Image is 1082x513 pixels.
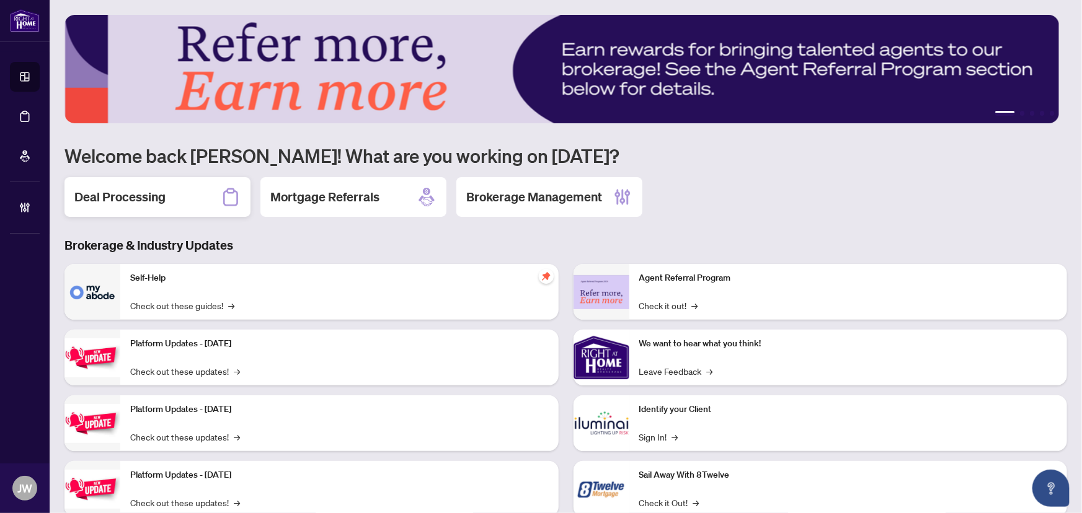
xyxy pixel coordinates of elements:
p: Identify your Client [639,403,1058,416]
img: We want to hear what you think! [574,330,629,385]
p: Agent Referral Program [639,271,1058,285]
h2: Brokerage Management [466,188,602,206]
span: → [707,364,713,378]
span: pushpin [539,269,554,284]
h1: Welcome back [PERSON_NAME]! What are you working on [DATE]? [64,144,1067,167]
h2: Deal Processing [74,188,166,206]
span: → [692,299,698,312]
button: 4 [1040,111,1045,116]
img: Self-Help [64,264,120,320]
p: Sail Away With 8Twelve [639,468,1058,482]
button: 3 [1030,111,1035,116]
span: → [234,364,240,378]
p: We want to hear what you think! [639,337,1058,351]
a: Check it out!→ [639,299,698,312]
img: Platform Updates - July 21, 2025 [64,338,120,377]
a: Check out these updates!→ [130,496,240,509]
p: Platform Updates - [DATE] [130,337,549,351]
p: Platform Updates - [DATE] [130,468,549,482]
img: logo [10,9,40,32]
h2: Mortgage Referrals [270,188,379,206]
button: 1 [995,111,1015,116]
button: 5 [1050,111,1055,116]
a: Check out these updates!→ [130,364,240,378]
span: → [234,496,240,509]
img: Slide 0 [64,15,1059,123]
img: Platform Updates - July 8, 2025 [64,404,120,443]
span: → [672,430,678,444]
button: Open asap [1032,470,1070,507]
p: Platform Updates - [DATE] [130,403,549,416]
h3: Brokerage & Industry Updates [64,237,1067,254]
span: → [234,430,240,444]
span: → [693,496,699,509]
span: → [228,299,234,312]
img: Platform Updates - June 23, 2025 [64,470,120,509]
a: Check out these guides!→ [130,299,234,312]
span: JW [17,480,32,497]
a: Sign In!→ [639,430,678,444]
img: Agent Referral Program [574,275,629,309]
a: Leave Feedback→ [639,364,713,378]
img: Identify your Client [574,395,629,451]
button: 2 [1020,111,1025,116]
a: Check it Out!→ [639,496,699,509]
a: Check out these updates!→ [130,430,240,444]
p: Self-Help [130,271,549,285]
